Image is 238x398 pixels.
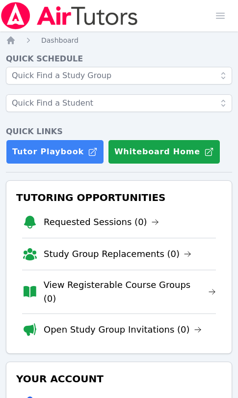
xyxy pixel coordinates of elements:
a: View Registerable Course Groups (0) [44,278,216,306]
h3: Tutoring Opportunities [14,189,224,206]
a: Requested Sessions (0) [44,215,159,229]
input: Quick Find a Study Group [6,67,232,85]
a: Study Group Replacements (0) [44,247,191,261]
a: Dashboard [41,35,79,45]
h4: Quick Links [6,126,232,138]
span: Dashboard [41,36,79,44]
a: Tutor Playbook [6,140,104,164]
h4: Quick Schedule [6,53,232,65]
h3: Your Account [14,370,224,388]
button: Whiteboard Home [108,140,220,164]
nav: Breadcrumb [6,35,232,45]
a: Open Study Group Invitations (0) [44,323,202,337]
input: Quick Find a Student [6,94,232,112]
